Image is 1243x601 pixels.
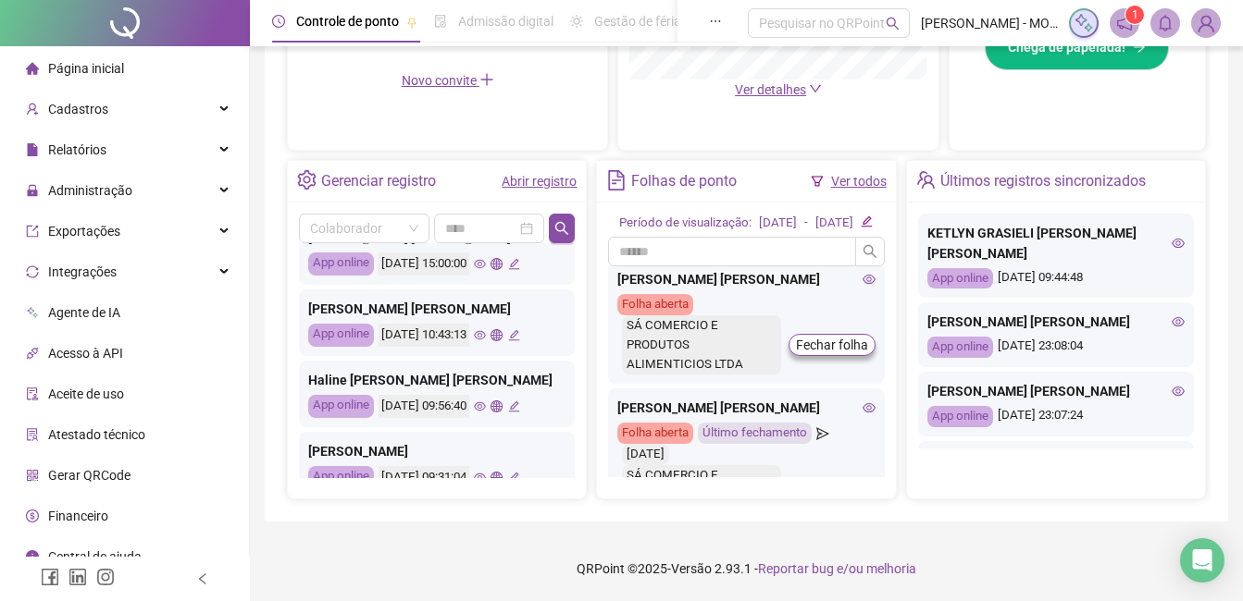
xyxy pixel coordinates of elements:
span: file-text [606,170,626,190]
footer: QRPoint © 2025 - 2.93.1 - [250,536,1243,601]
span: edit [508,258,520,270]
span: eye [1172,315,1185,328]
span: instagram [96,568,115,586]
span: Controle de ponto [296,14,399,29]
span: ellipsis [709,15,722,28]
span: global [491,472,503,484]
a: Abrir registro [502,174,577,189]
div: SÁ COMERCIO E PRODUTOS ALIMENTICIOS LTDA [622,315,780,375]
span: team [916,170,936,190]
div: [DATE] 23:07:24 [927,406,1185,427]
span: global [491,400,503,412]
span: Exportações [48,224,120,239]
span: Agente de IA [48,305,120,320]
span: facebook [41,568,59,586]
span: qrcode [26,468,39,481]
div: Haline [PERSON_NAME] [PERSON_NAME] [308,370,566,390]
div: App online [308,324,374,347]
div: [DATE] [815,214,853,233]
div: [PERSON_NAME] [PERSON_NAME] [927,312,1185,332]
div: Open Intercom Messenger [1180,538,1224,583]
span: sun [570,15,583,28]
span: Financeiro [48,509,108,523]
span: edit [508,400,520,412]
div: KETLYN GRASIELI [PERSON_NAME] [PERSON_NAME] [927,223,1185,264]
span: send [816,423,828,444]
span: lock [26,183,39,196]
span: notification [1116,15,1133,31]
div: [DATE] 15:00:00 [379,252,469,276]
div: [PERSON_NAME] [308,441,566,461]
span: file [26,142,39,155]
span: solution [26,427,39,440]
span: eye [474,258,486,270]
a: Ver detalhes down [735,82,822,97]
div: App online [308,395,374,418]
div: [DATE] [759,214,797,233]
span: Versão [671,561,712,576]
span: home [26,61,39,74]
div: [PERSON_NAME] [PERSON_NAME] [927,381,1185,401]
span: Administração [48,183,132,198]
span: Página inicial [48,61,124,76]
span: Ver detalhes [735,82,806,97]
span: Integrações [48,264,117,279]
span: Reportar bug e/ou melhoria [758,561,916,576]
div: App online [927,337,993,358]
span: plus [479,72,494,87]
span: info-circle [26,549,39,562]
span: Cadastros [48,102,108,117]
div: App online [927,268,993,289]
span: bell [1157,15,1174,31]
div: App online [308,252,374,276]
div: App online [927,406,993,427]
button: Fechar folha [789,334,876,356]
span: global [491,329,503,341]
div: Folhas de ponto [631,166,737,197]
a: Ver todos [831,174,887,189]
div: [DATE] 09:31:04 [379,466,469,489]
img: 72261 [1192,9,1220,37]
sup: 1 [1125,6,1144,24]
div: Período de visualização: [619,214,752,233]
div: [DATE] 09:44:48 [927,268,1185,289]
div: Folha aberta [617,423,693,444]
div: - [804,214,808,233]
span: Admissão digital [458,14,553,29]
span: pushpin [406,17,417,28]
span: edit [508,329,520,341]
span: clock-circle [272,15,285,28]
span: Fechar folha [796,335,868,355]
span: Chega de papelada! [1008,37,1125,57]
span: Novo convite [402,73,494,88]
span: linkedin [68,568,87,586]
div: [DATE] 09:56:40 [379,395,469,418]
span: edit [508,472,520,484]
div: Último fechamento [698,423,812,444]
span: export [26,224,39,237]
span: dollar [26,509,39,521]
div: Folha aberta [617,294,693,315]
span: eye [863,401,876,414]
span: eye [474,472,486,484]
span: Acesso à API [48,346,123,361]
span: sync [26,264,39,277]
span: search [886,17,900,31]
span: left [196,572,209,585]
span: global [491,258,503,270]
span: Gestão de férias [594,14,688,29]
span: eye [474,400,486,412]
span: [PERSON_NAME] - MOINHO ESPETO E EMPORIO [921,13,1058,33]
div: [PERSON_NAME] [PERSON_NAME] [617,269,875,289]
span: Gerar QRCode [48,468,131,483]
span: filter [811,175,824,188]
div: Gerenciar registro [321,166,436,197]
div: [PERSON_NAME] [PERSON_NAME] [308,299,566,319]
span: edit [861,215,873,227]
span: user-add [26,102,39,115]
span: Atestado técnico [48,427,145,442]
span: Relatórios [48,142,106,157]
span: down [809,82,822,95]
span: eye [1172,385,1185,398]
div: [DATE] [622,444,669,465]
